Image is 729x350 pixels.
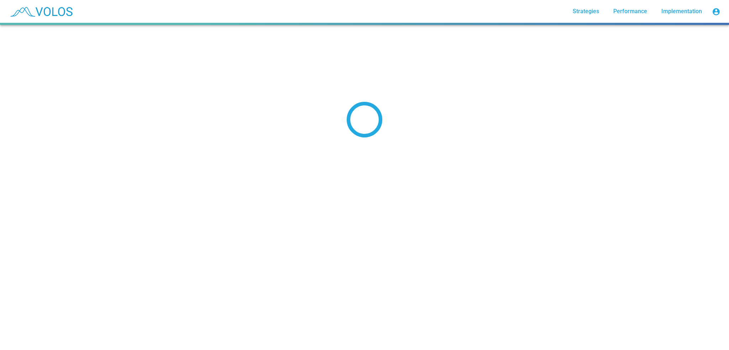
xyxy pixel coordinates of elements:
[712,7,720,16] mat-icon: account_circle
[567,5,605,18] a: Strategies
[661,8,702,15] span: Implementation
[656,5,708,18] a: Implementation
[573,8,599,15] span: Strategies
[608,5,653,18] a: Performance
[6,2,76,20] img: blue_transparent.png
[613,8,647,15] span: Performance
